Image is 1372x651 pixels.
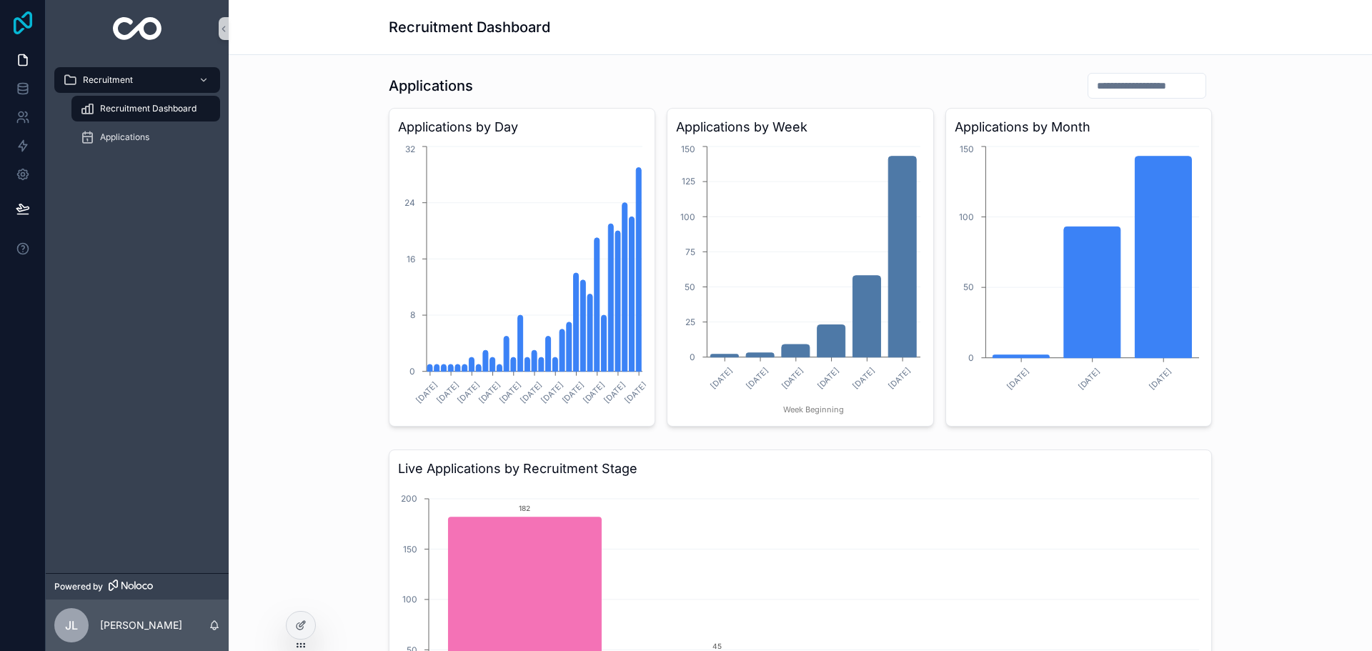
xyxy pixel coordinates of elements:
[623,379,649,405] text: [DATE]
[100,103,197,114] span: Recruitment Dashboard
[407,254,415,264] tspan: 16
[401,493,417,504] tspan: 200
[745,365,770,391] text: [DATE]
[887,365,913,391] text: [DATE]
[676,143,924,417] div: chart
[815,365,841,391] text: [DATE]
[518,379,544,405] text: [DATE]
[963,282,974,292] tspan: 50
[784,404,845,414] tspan: Week Beginning
[682,176,696,187] tspan: 125
[676,117,924,137] h3: Applications by Week
[477,379,502,405] text: [DATE]
[434,379,460,405] text: [DATE]
[690,352,696,362] tspan: 0
[71,96,220,121] a: Recruitment Dashboard
[560,379,586,405] text: [DATE]
[497,379,523,405] text: [DATE]
[519,504,530,512] text: 182
[71,124,220,150] a: Applications
[398,117,646,137] h3: Applications by Day
[402,594,417,605] tspan: 100
[113,17,162,40] img: App logo
[405,144,415,154] tspan: 32
[389,17,550,37] h1: Recruitment Dashboard
[712,642,722,650] text: 45
[398,459,1203,479] h3: Live Applications by Recruitment Stage
[1005,366,1030,392] text: [DATE]
[959,212,974,222] tspan: 100
[540,379,565,405] text: [DATE]
[960,144,974,154] tspan: 150
[83,74,133,86] span: Recruitment
[46,57,229,169] div: scrollable content
[955,143,1203,417] div: chart
[65,617,78,634] span: JL
[709,365,735,391] text: [DATE]
[46,573,229,600] a: Powered by
[686,247,696,257] tspan: 75
[686,317,696,327] tspan: 25
[780,365,806,391] text: [DATE]
[1147,366,1173,392] text: [DATE]
[54,581,103,592] span: Powered by
[100,131,149,143] span: Applications
[681,212,696,222] tspan: 100
[581,379,607,405] text: [DATE]
[389,76,473,96] h1: Applications
[1076,366,1102,392] text: [DATE]
[403,544,417,555] tspan: 150
[968,352,974,363] tspan: 0
[955,117,1203,137] h3: Applications by Month
[685,282,696,292] tspan: 50
[414,379,439,405] text: [DATE]
[409,366,415,377] tspan: 0
[404,197,415,208] tspan: 24
[602,379,627,405] text: [DATE]
[851,365,877,391] text: [DATE]
[410,309,415,320] tspan: 8
[54,67,220,93] a: Recruitment
[682,144,696,154] tspan: 150
[100,618,182,632] p: [PERSON_NAME]
[398,143,646,417] div: chart
[456,379,482,405] text: [DATE]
